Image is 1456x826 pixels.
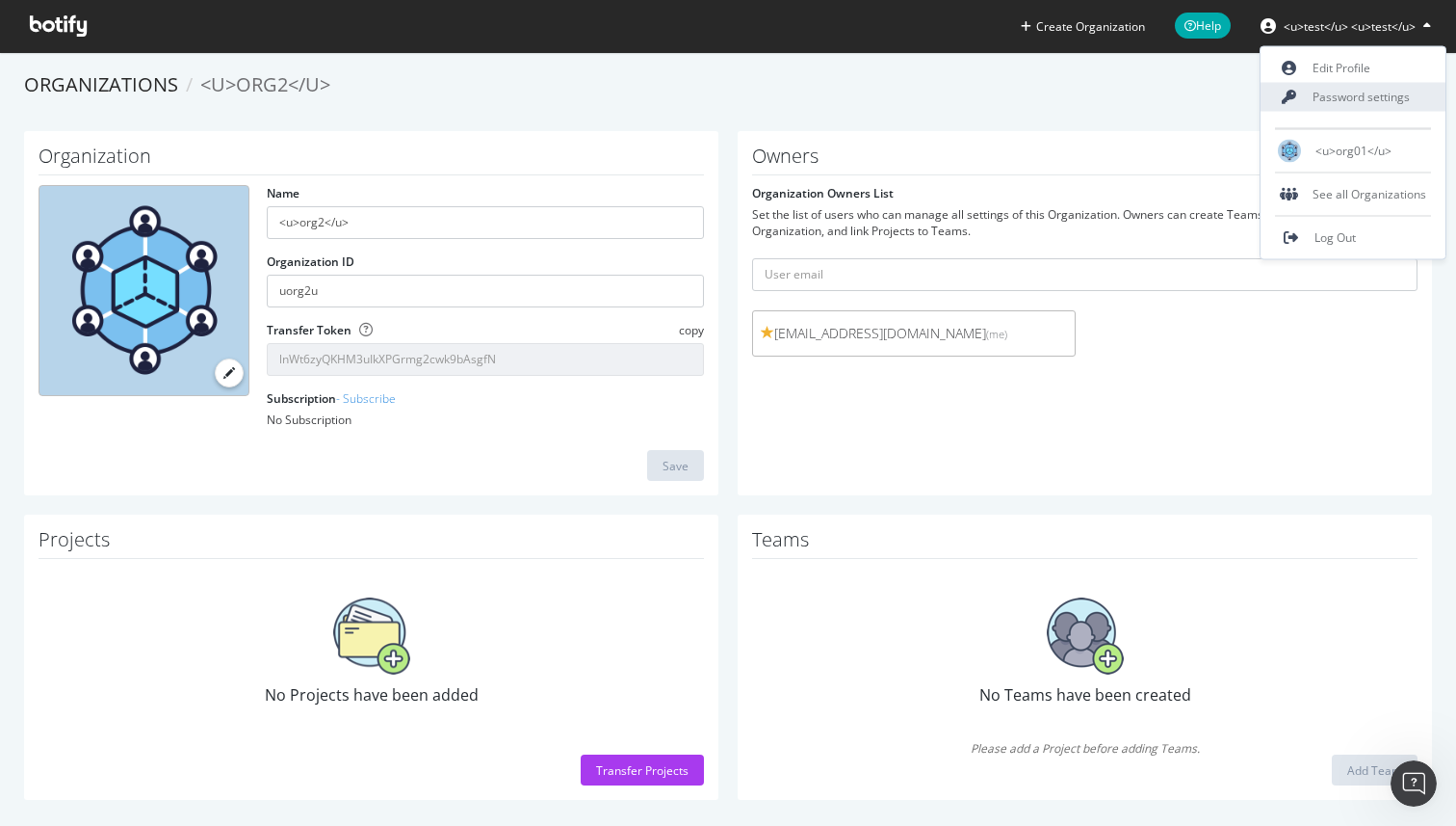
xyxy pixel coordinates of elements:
div: <u>test</u> says… [15,105,370,163]
input: Organization ID [267,275,704,307]
div: Transfer Projects [596,762,689,779]
img: No Projects have been added [333,598,410,675]
input: name [267,206,704,239]
button: Create Organization [1020,17,1146,36]
button: Add Team [1332,755,1417,786]
label: Organization ID [267,253,354,270]
a: Log Out [1261,224,1445,253]
button: Transfer Projects [581,755,704,786]
a: Source reference 9276108: [226,494,242,510]
img: No Teams have been created [1047,598,1124,675]
span: <u>org01</u> [1315,143,1391,159]
div: Could you provide more context about where you encountered "mad2pwn" or what specific aspect of B... [31,520,354,577]
span: Help [1175,13,1231,39]
span: <u>test</u> <u>test</u> [1284,18,1416,35]
button: Home [301,8,338,44]
input: User email [752,258,1417,291]
a: Transfer Projects [581,762,704,779]
label: Subscription [267,390,396,407]
h1: Organization [39,146,704,175]
button: Gif picker [61,631,76,647]
a: Edit Profile [1261,54,1445,83]
label: Organization Owners List [752,185,894,201]
div: Close [338,8,373,42]
button: Upload attachment [91,631,107,647]
label: Transfer Token [267,322,351,338]
button: Emoji picker [30,631,45,647]
div: mad2pwn [288,117,354,136]
div: The term "mad2pwn" doesn't appear in our Botify documentation or glossary. Our comprehensive glos... [15,281,370,588]
span: No Projects have been added [265,684,479,706]
div: The team will get back to you on this. Our usual reply time is under 1 hour. You'll get replies h... [31,173,300,268]
img: <u>org01</u> [1278,140,1301,163]
div: Customer Support says… [15,162,370,281]
iframe: Intercom live chat [1391,760,1437,807]
img: Profile image for Customer Support [55,11,86,41]
button: <u>test</u> <u>test</u> [1245,11,1446,41]
ol: breadcrumbs [24,71,1432,99]
button: Start recording [122,631,138,647]
span: No Teams have been created [979,684,1191,706]
div: The team will get back to you on this. Our usual reply time is under 1 hour.You'll get replies he... [15,162,316,280]
h1: Teams [752,529,1417,559]
span: copy [679,322,704,338]
span: <u>org2</u> [200,71,330,97]
span: Please add a Project before adding Teams. [752,740,1417,757]
a: Password settings [1261,83,1445,112]
h1: Customer Support [93,18,232,33]
div: Add Team [1347,762,1402,779]
button: go back [13,8,49,44]
a: - Subscribe [336,390,396,407]
div: mad2pwn [273,105,370,147]
button: Send a message… [330,624,361,654]
div: See all Organizations [1261,180,1445,209]
button: Save [647,450,704,481]
a: Add Team [1332,762,1417,779]
h1: Owners [752,146,1417,175]
label: Name [267,185,299,201]
h1: Projects [39,529,704,559]
div: Customer Support says… [15,281,370,630]
div: The term "mad2pwn" doesn't appear in our Botify documentation or glossary. Our comprehensive glos... [31,293,354,407]
div: Our documentation includes detailed definitions for everything from Active Pages and API integrat... [31,416,354,511]
a: Source reference 9276105: [334,390,350,406]
a: Organizations [24,71,178,97]
small: (me) [986,327,1007,341]
div: Save [663,458,689,474]
textarea: Message… [16,591,369,624]
span: Log Out [1314,229,1356,246]
b: [EMAIL_ADDRESS][DOMAIN_NAME] [31,231,181,266]
span: [EMAIL_ADDRESS][DOMAIN_NAME] [761,324,1067,343]
div: Set the list of users who can manage all settings of this Organization. Owners can create Teams, ... [752,206,1417,239]
div: No Subscription [267,412,704,428]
